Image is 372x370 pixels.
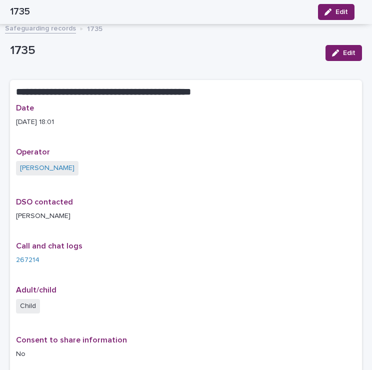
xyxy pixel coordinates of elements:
p: No [16,349,356,359]
span: Edit [343,49,355,56]
a: Safeguarding records [5,22,76,33]
p: 1735 [10,43,317,58]
p: 1735 [87,22,102,33]
p: [PERSON_NAME] [16,211,356,221]
p: [DATE] 18:01 [16,117,356,127]
span: Consent to share information [16,336,127,344]
span: Call and chat logs [16,242,82,250]
a: [PERSON_NAME] [20,163,74,173]
button: Edit [325,45,362,61]
span: Adult/child [16,286,56,294]
span: Operator [16,148,50,156]
span: Child [16,299,40,313]
span: DSO contacted [16,198,73,206]
span: Date [16,104,34,112]
a: 267214 [16,255,39,265]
